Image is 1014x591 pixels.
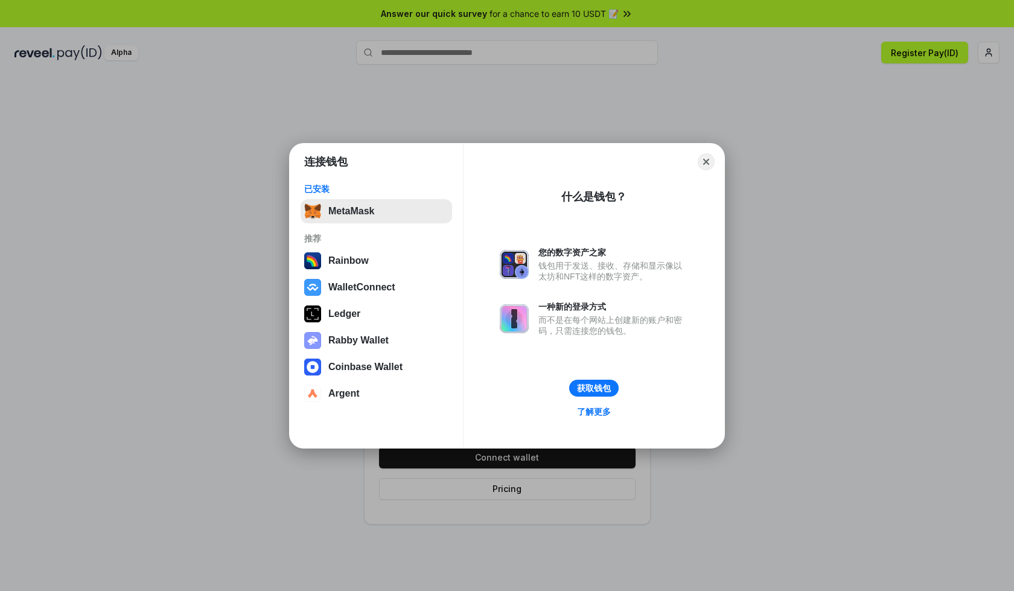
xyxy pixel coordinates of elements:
[328,282,395,293] div: WalletConnect
[304,233,448,244] div: 推荐
[698,153,715,170] button: Close
[328,335,389,346] div: Rabby Wallet
[570,404,618,420] a: 了解更多
[328,206,374,217] div: MetaMask
[577,383,611,394] div: 获取钱包
[500,250,529,279] img: svg+xml,%3Csvg%20xmlns%3D%22http%3A%2F%2Fwww.w3.org%2F2000%2Fsvg%22%20fill%3D%22none%22%20viewBox...
[301,199,452,223] button: MetaMask
[561,190,627,204] div: 什么是钱包？
[500,304,529,333] img: svg+xml,%3Csvg%20xmlns%3D%22http%3A%2F%2Fwww.w3.org%2F2000%2Fsvg%22%20fill%3D%22none%22%20viewBox...
[538,247,688,258] div: 您的数字资产之家
[304,359,321,375] img: svg+xml,%3Csvg%20width%3D%2228%22%20height%3D%2228%22%20viewBox%3D%220%200%2028%2028%22%20fill%3D...
[304,385,321,402] img: svg+xml,%3Csvg%20width%3D%2228%22%20height%3D%2228%22%20viewBox%3D%220%200%2028%2028%22%20fill%3D...
[304,203,321,220] img: svg+xml,%3Csvg%20fill%3D%22none%22%20height%3D%2233%22%20viewBox%3D%220%200%2035%2033%22%20width%...
[301,328,452,353] button: Rabby Wallet
[538,260,688,282] div: 钱包用于发送、接收、存储和显示像以太坊和NFT这样的数字资产。
[328,388,360,399] div: Argent
[304,305,321,322] img: svg+xml,%3Csvg%20xmlns%3D%22http%3A%2F%2Fwww.w3.org%2F2000%2Fsvg%22%20width%3D%2228%22%20height%3...
[304,155,348,169] h1: 连接钱包
[569,380,619,397] button: 获取钱包
[538,315,688,336] div: 而不是在每个网站上创建新的账户和密码，只需连接您的钱包。
[328,362,403,372] div: Coinbase Wallet
[301,382,452,406] button: Argent
[328,308,360,319] div: Ledger
[301,302,452,326] button: Ledger
[577,406,611,417] div: 了解更多
[301,275,452,299] button: WalletConnect
[304,332,321,349] img: svg+xml,%3Csvg%20xmlns%3D%22http%3A%2F%2Fwww.w3.org%2F2000%2Fsvg%22%20fill%3D%22none%22%20viewBox...
[301,249,452,273] button: Rainbow
[304,252,321,269] img: svg+xml,%3Csvg%20width%3D%22120%22%20height%3D%22120%22%20viewBox%3D%220%200%20120%20120%22%20fil...
[538,301,688,312] div: 一种新的登录方式
[328,255,369,266] div: Rainbow
[304,279,321,296] img: svg+xml,%3Csvg%20width%3D%2228%22%20height%3D%2228%22%20viewBox%3D%220%200%2028%2028%22%20fill%3D...
[301,355,452,379] button: Coinbase Wallet
[304,184,448,194] div: 已安装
